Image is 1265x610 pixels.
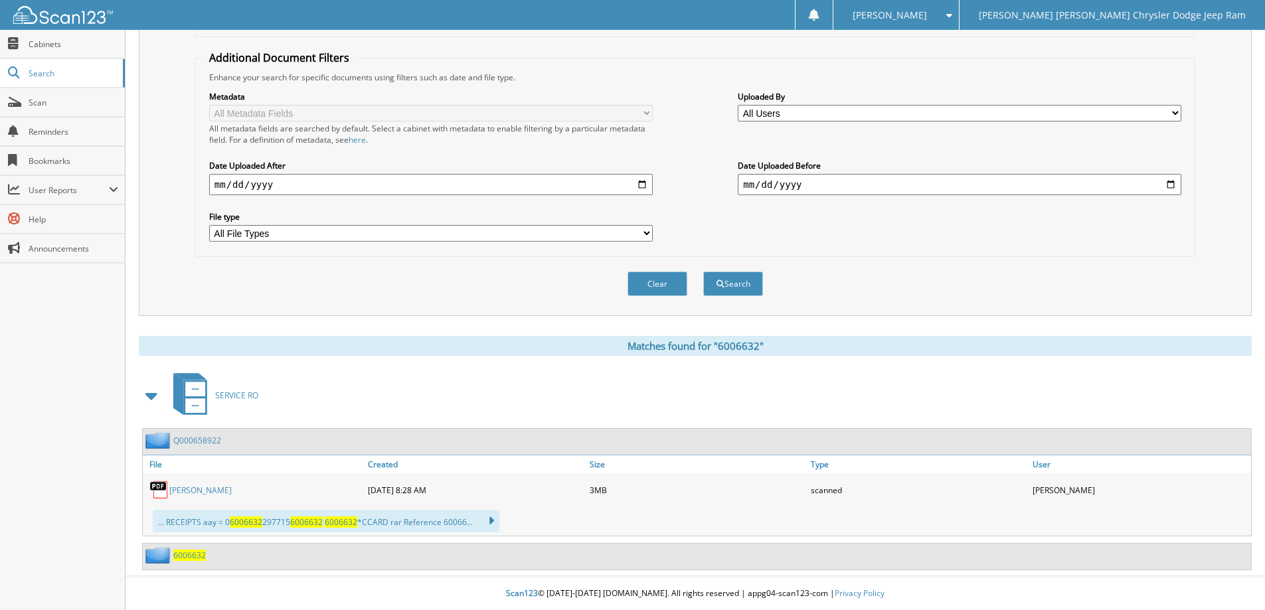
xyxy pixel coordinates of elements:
[1199,546,1265,610] iframe: Chat Widget
[203,72,1188,83] div: Enhance your search for specific documents using filters such as date and file type.
[365,477,586,503] div: [DATE] 8:28 AM
[29,185,109,196] span: User Reports
[586,455,808,473] a: Size
[628,271,687,296] button: Clear
[1029,477,1251,503] div: [PERSON_NAME]
[29,97,118,108] span: Scan
[215,390,258,401] span: SERVICE RO
[290,516,323,528] span: 6006632
[703,271,763,296] button: Search
[29,126,118,137] span: Reminders
[153,510,499,532] div: ... RECEIPTS aay = 0 297715 *CCARD rar Reference 60066...
[145,547,173,564] img: folder2.png
[145,432,173,449] img: folder2.png
[149,480,169,500] img: PDF.png
[230,516,262,528] span: 6006632
[143,455,365,473] a: File
[209,211,653,222] label: File type
[29,243,118,254] span: Announcements
[349,134,366,145] a: here
[1029,455,1251,473] a: User
[807,455,1029,473] a: Type
[173,550,206,561] a: 6006632
[139,336,1252,356] div: Matches found for "6006632"
[325,516,357,528] span: 6006632
[29,214,118,225] span: Help
[209,123,653,145] div: All metadata fields are searched by default. Select a cabinet with metadata to enable filtering b...
[209,174,653,195] input: start
[586,477,808,503] div: 3MB
[979,11,1246,19] span: [PERSON_NAME] [PERSON_NAME] Chrysler Dodge Jeep Ram
[738,160,1181,171] label: Date Uploaded Before
[209,91,653,102] label: Metadata
[126,577,1265,610] div: © [DATE]-[DATE] [DOMAIN_NAME]. All rights reserved | appg04-scan123-com |
[165,369,258,421] a: SERVICE RO
[738,91,1181,102] label: Uploaded By
[203,50,356,65] legend: Additional Document Filters
[169,485,232,496] a: [PERSON_NAME]
[807,477,1029,503] div: scanned
[29,155,118,167] span: Bookmarks
[365,455,586,473] a: Created
[835,587,885,599] a: Privacy Policy
[13,6,113,24] img: scan123-logo-white.svg
[738,174,1181,195] input: end
[209,160,653,171] label: Date Uploaded After
[29,38,118,50] span: Cabinets
[506,587,538,599] span: Scan123
[853,11,927,19] span: [PERSON_NAME]
[173,435,221,446] a: Q000658922
[29,68,116,79] span: Search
